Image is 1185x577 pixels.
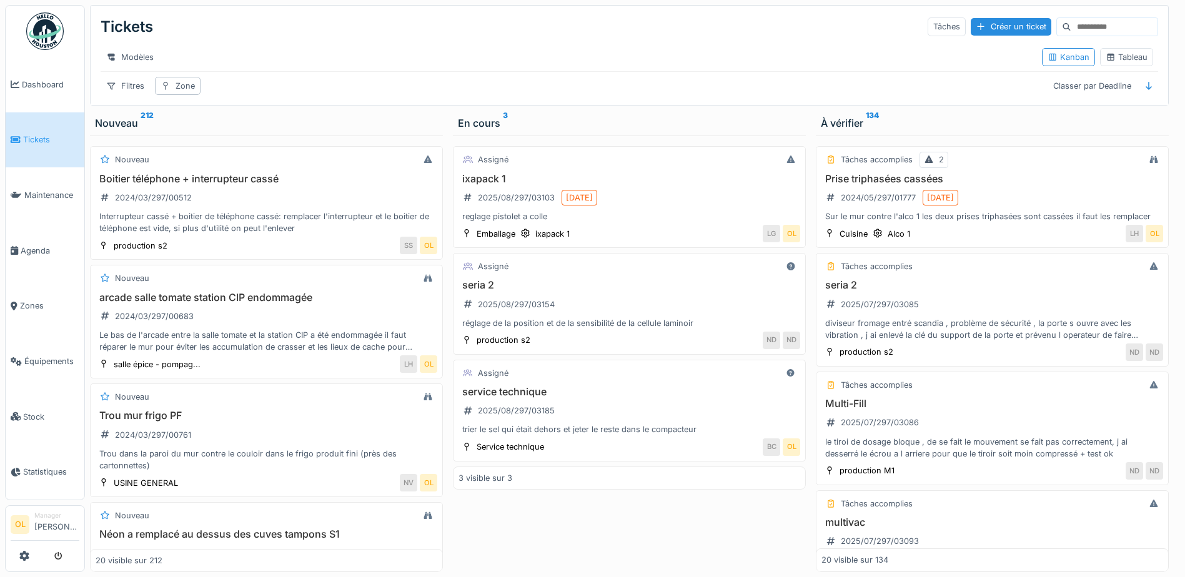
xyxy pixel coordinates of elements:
[841,498,913,510] div: Tâches accomplies
[6,445,84,500] a: Statistiques
[95,116,438,131] div: Nouveau
[840,465,895,476] div: production M1
[6,223,84,279] a: Agenda
[115,154,149,165] div: Nouveau
[841,154,913,165] div: Tâches accomplies
[1048,51,1089,63] div: Kanban
[503,116,508,131] sup: 3
[141,116,154,131] sup: 212
[115,391,149,403] div: Nouveau
[34,511,79,538] li: [PERSON_NAME]
[477,228,515,240] div: Emballage
[96,292,437,303] h3: arcade salle tomate station CIP endommagée
[101,48,159,66] div: Modèles
[478,405,555,417] div: 2025/08/297/03185
[23,411,79,423] span: Stock
[420,355,437,373] div: OL
[821,210,1163,222] div: Sur le mur contre l'alco 1 les deux prises triphasées sont cassées il faut les remplacer
[115,548,192,560] div: 2024/03/297/00919
[840,228,868,240] div: Cuisine
[115,510,149,521] div: Nouveau
[96,528,437,540] h3: Néon a remplacé au dessus des cuves tampons S1
[459,423,800,435] div: trier le sel qui était dehors et jeter le reste dans le compacteur
[22,79,79,91] span: Dashboard
[821,317,1163,341] div: diviseur fromage entré scandia , problème de sécurité , la porte s ouvre avec les vibration , j a...
[927,192,954,204] div: [DATE]
[763,332,780,349] div: ND
[478,260,508,272] div: Assigné
[477,334,530,346] div: production s2
[1146,343,1163,361] div: ND
[841,417,919,428] div: 2025/07/297/03086
[176,80,195,92] div: Zone
[458,116,801,131] div: En cours
[783,438,800,456] div: OL
[459,317,800,329] div: réglage de la position et de la sensibilité de la cellule laminoir
[821,516,1163,528] h3: multivac
[115,272,149,284] div: Nouveau
[866,116,879,131] sup: 134
[841,535,919,547] div: 2025/07/297/03093
[96,410,437,422] h3: Trou mur frigo PF
[939,154,944,165] div: 2
[101,11,153,43] div: Tickets
[24,189,79,201] span: Maintenance
[566,192,593,204] div: [DATE]
[101,77,150,95] div: Filtres
[1126,343,1143,361] div: ND
[840,346,893,358] div: production s2
[478,298,555,310] div: 2025/08/297/03154
[1126,225,1143,242] div: LH
[96,448,437,471] div: Trou dans la paroi du mur contre le couloir dans le frigo produit fini (près des cartonnettes)
[1146,462,1163,480] div: ND
[888,228,910,240] div: Alco 1
[21,245,79,257] span: Agenda
[400,474,417,491] div: NV
[1146,225,1163,242] div: OL
[96,173,437,185] h3: Boitier téléphone + interrupteur cassé
[26,12,64,50] img: Badge_color-CXgf-gQk.svg
[6,167,84,223] a: Maintenance
[115,429,191,441] div: 2024/03/297/00761
[96,555,162,566] div: 20 visible sur 212
[114,358,201,370] div: salle épice - pompag...
[821,398,1163,410] h3: Multi-Fill
[841,298,919,310] div: 2025/07/297/03085
[928,17,966,36] div: Tâches
[477,441,544,453] div: Service technique
[115,192,192,204] div: 2024/03/297/00512
[459,472,512,484] div: 3 visible sur 3
[459,210,800,222] div: reglage pistolet a colle
[763,438,780,456] div: BC
[478,154,508,165] div: Assigné
[821,436,1163,460] div: le tiroi de dosage bloque , de se fait le mouvement se fait pas correctement, j ai desserré le éc...
[23,466,79,478] span: Statistiques
[6,112,84,168] a: Tickets
[841,192,916,204] div: 2024/05/297/01777
[6,279,84,334] a: Zones
[841,260,913,272] div: Tâches accomplies
[6,333,84,389] a: Équipements
[115,310,194,322] div: 2024/03/297/00683
[114,240,167,252] div: production s2
[20,300,79,312] span: Zones
[114,477,178,489] div: USINE GENERAL
[971,18,1051,35] div: Créer un ticket
[96,329,437,353] div: Le bas de l'arcade entre la salle tomate et la station CIP a été endommagée il faut réparer le mu...
[821,116,1164,131] div: À vérifier
[821,279,1163,291] h3: seria 2
[1048,77,1137,95] div: Classer par Deadline
[841,379,913,391] div: Tâches accomplies
[459,279,800,291] h3: seria 2
[96,210,437,234] div: Interrupteur cassé + boitier de téléphone cassé: remplacer l'interrupteur et le boitier de téléph...
[34,511,79,520] div: Manager
[24,355,79,367] span: Équipements
[1126,462,1143,480] div: ND
[535,228,570,240] div: ixapack 1
[478,367,508,379] div: Assigné
[11,515,29,534] li: OL
[783,332,800,349] div: ND
[459,173,800,185] h3: ixapack 1
[459,386,800,398] h3: service technique
[23,134,79,145] span: Tickets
